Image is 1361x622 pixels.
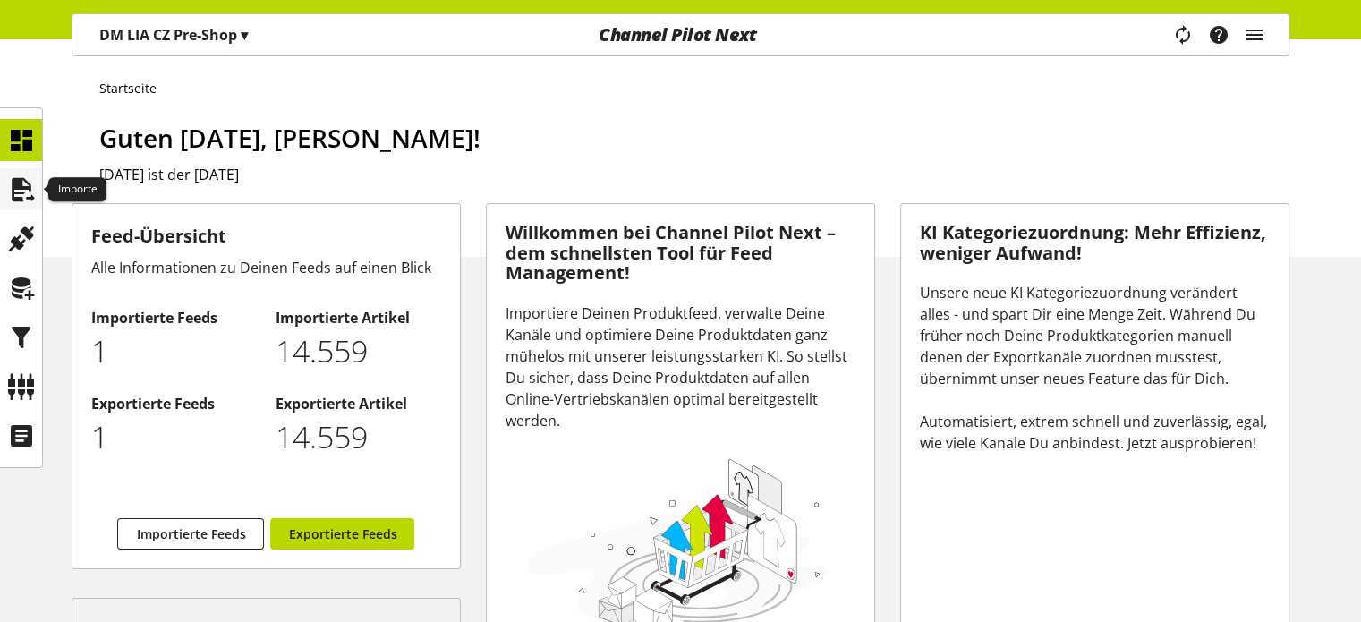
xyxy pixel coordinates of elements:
span: Guten [DATE], [PERSON_NAME]! [99,121,481,155]
p: 1 [91,328,257,374]
h3: KI Kategoriezuordnung: Mehr Effizienz, weniger Aufwand! [920,223,1270,263]
span: Exportierte Feeds [288,524,396,543]
div: Alle Informationen zu Deinen Feeds auf einen Blick [91,257,441,278]
nav: main navigation [72,13,1289,56]
h3: Feed-Übersicht [91,223,441,250]
a: Importierte Feeds [117,518,264,550]
div: Unsere neue KI Kategoriezuordnung verändert alles - und spart Dir eine Menge Zeit. Während Du frü... [920,282,1270,454]
p: 14559 [276,414,441,460]
h2: Exportierte Artikel [276,393,441,414]
span: ▾ [241,25,248,45]
p: 14559 [276,328,441,374]
h2: Exportierte Feeds [91,393,257,414]
h2: Importierte Artikel [276,307,441,328]
div: Importiere Deinen Produktfeed, verwalte Deine Kanäle und optimiere Deine Produktdaten ganz mühelo... [506,302,855,431]
p: DM LIA CZ Pre-Shop [99,24,248,46]
a: Exportierte Feeds [270,518,414,550]
h2: Importierte Feeds [91,307,257,328]
p: 1 [91,414,257,460]
span: Importierte Feeds [136,524,245,543]
h3: Willkommen bei Channel Pilot Next – dem schnellsten Tool für Feed Management! [506,223,855,284]
div: Importe [48,177,106,202]
h2: [DATE] ist der [DATE] [99,164,1289,185]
